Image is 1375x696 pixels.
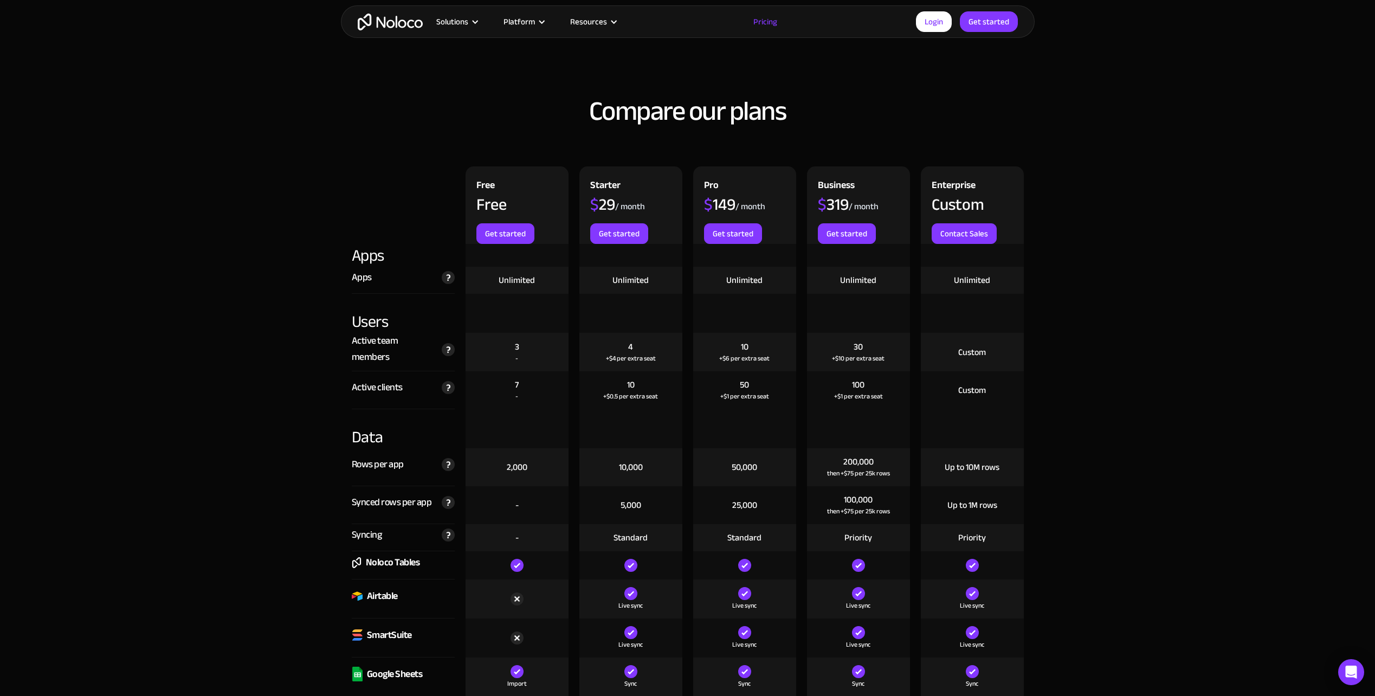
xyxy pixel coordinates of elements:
[352,294,455,333] div: Users
[732,600,757,611] div: Live sync
[844,494,873,506] div: 100,000
[958,384,986,396] div: Custom
[741,341,748,353] div: 10
[720,391,769,402] div: +$1 per extra seat
[732,461,757,473] div: 50,000
[947,499,997,511] div: Up to 1M rows
[818,223,876,244] a: Get started
[846,639,870,650] div: Live sync
[958,532,986,544] div: Priority
[499,274,535,286] div: Unlimited
[621,499,641,511] div: 5,000
[476,177,495,196] div: Free
[423,15,490,29] div: Solutions
[352,409,455,448] div: Data
[966,678,978,689] div: Sync
[476,223,534,244] a: Get started
[590,177,621,196] div: Starter
[614,532,648,544] div: Standard
[515,379,519,391] div: 7
[515,532,519,544] div: -
[476,196,507,212] div: Free
[515,391,518,402] div: -
[732,499,757,511] div: 25,000
[367,588,398,604] div: Airtable
[352,96,1024,126] h2: Compare our plans
[515,341,519,353] div: 3
[352,456,404,473] div: Rows per app
[832,353,885,364] div: +$10 per extra seat
[932,177,976,196] div: Enterprise
[849,201,879,212] div: / month
[366,555,420,571] div: Noloco Tables
[503,15,535,29] div: Platform
[628,341,633,353] div: 4
[704,189,713,220] span: $
[436,15,468,29] div: Solutions
[738,678,751,689] div: Sync
[704,196,735,212] div: 149
[740,15,791,29] a: Pricing
[367,627,412,643] div: SmartSuite
[570,15,607,29] div: Resources
[818,196,849,212] div: 319
[846,600,870,611] div: Live sync
[932,223,997,244] a: Contact Sales
[490,15,557,29] div: Platform
[352,269,372,286] div: Apps
[515,499,519,511] div: -
[603,391,658,402] div: +$0.5 per extra seat
[352,333,436,365] div: Active team members
[515,353,518,364] div: -
[1338,659,1364,685] div: Open Intercom Messenger
[818,189,827,220] span: $
[932,196,984,212] div: Custom
[840,274,876,286] div: Unlimited
[352,527,382,543] div: Syncing
[844,532,872,544] div: Priority
[358,14,423,30] a: home
[916,11,952,32] a: Login
[367,666,423,682] div: Google Sheets
[827,468,890,479] div: then +$75 per 25k rows
[960,600,984,611] div: Live sync
[590,196,615,212] div: 29
[960,11,1018,32] a: Get started
[740,379,749,391] div: 50
[727,532,761,544] div: Standard
[854,341,863,353] div: 30
[557,15,629,29] div: Resources
[619,461,643,473] div: 10,000
[827,506,890,517] div: then +$75 per 25k rows
[507,678,527,689] div: Import
[590,189,599,220] span: $
[507,461,527,473] div: 2,000
[834,391,883,402] div: +$1 per extra seat
[818,177,855,196] div: Business
[615,201,645,212] div: / month
[618,600,643,611] div: Live sync
[954,274,990,286] div: Unlimited
[852,678,864,689] div: Sync
[958,346,986,358] div: Custom
[704,223,762,244] a: Get started
[606,353,656,364] div: +$4 per extra seat
[627,379,635,391] div: 10
[624,678,637,689] div: Sync
[612,274,649,286] div: Unlimited
[852,379,864,391] div: 100
[945,461,999,473] div: Up to 10M rows
[618,639,643,650] div: Live sync
[719,353,770,364] div: +$6 per extra seat
[590,223,648,244] a: Get started
[735,201,765,212] div: / month
[732,639,757,650] div: Live sync
[726,274,763,286] div: Unlimited
[352,379,403,396] div: Active clients
[960,639,984,650] div: Live sync
[352,494,432,511] div: Synced rows per app
[843,456,874,468] div: 200,000
[704,177,719,196] div: Pro
[352,244,455,267] div: Apps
